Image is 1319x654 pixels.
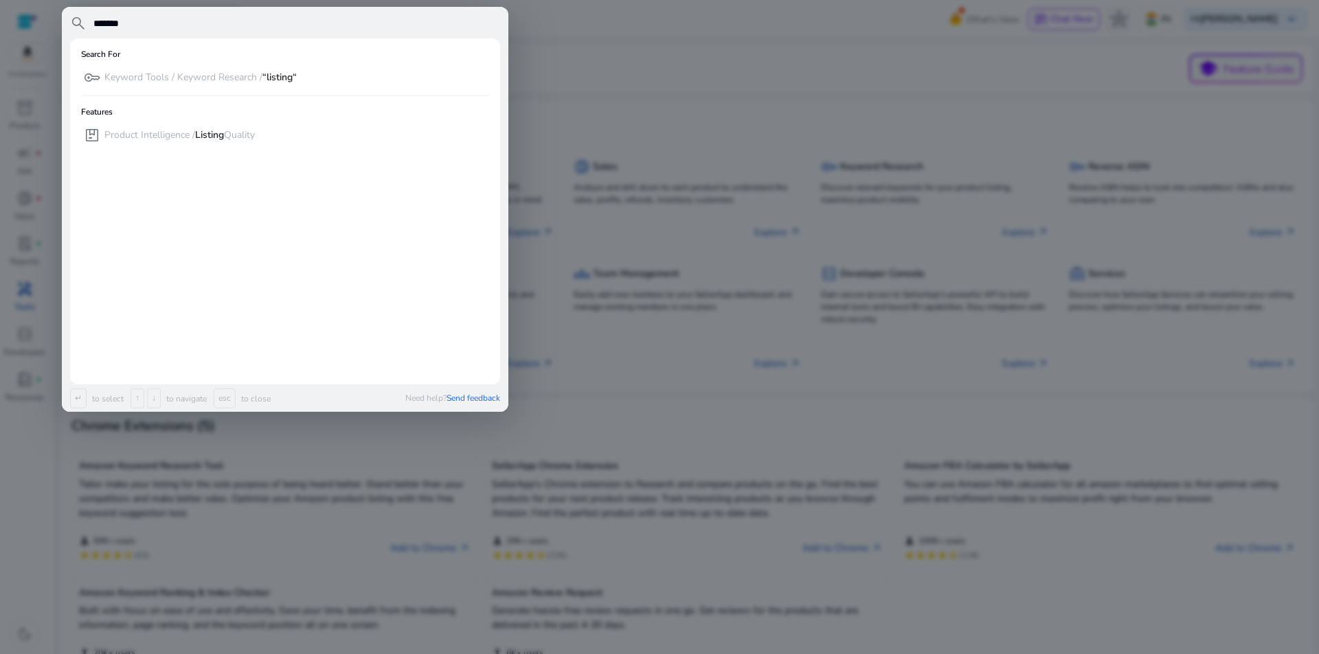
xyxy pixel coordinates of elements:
p: to select [89,393,124,404]
h6: Search For [81,49,120,59]
span: esc [214,388,236,408]
p: to navigate [164,393,207,404]
span: search [70,15,87,32]
span: package [84,127,100,143]
p: Need help? [405,393,500,404]
b: Listing [195,128,224,141]
p: Product Intelligence / Quality [104,128,255,142]
span: ↓ [147,388,161,408]
span: ↵ [70,388,87,408]
p: Keyword Tools / Keyword Research / [104,71,297,84]
h6: Features [81,107,113,117]
span: ↑ [131,388,144,408]
span: key [84,69,100,86]
b: “listing“ [262,71,297,84]
p: to close [238,393,271,404]
span: Send feedback [447,393,500,404]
